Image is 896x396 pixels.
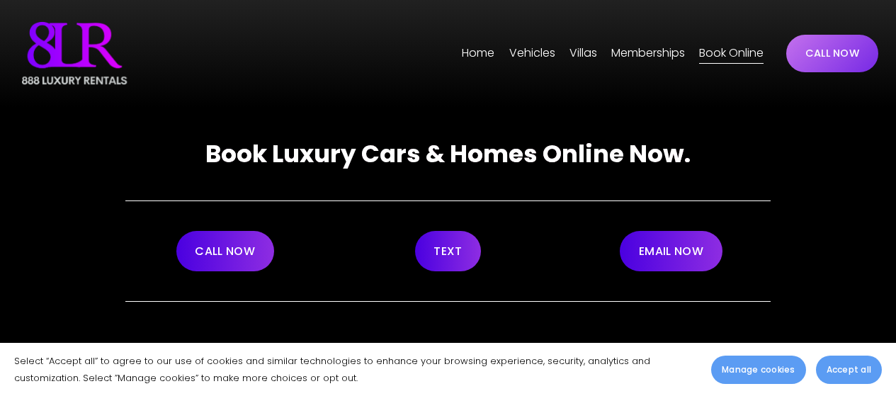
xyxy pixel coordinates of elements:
a: Memberships [611,42,685,64]
strong: Book Luxury Cars & Homes Online Now. [205,137,691,171]
span: Villas [569,43,597,64]
a: TEXT [415,231,482,271]
a: EMAIL NOW [620,231,722,271]
button: Accept all [816,356,882,384]
a: Book Online [699,42,764,64]
span: Vehicles [509,43,555,64]
p: Select “Accept all” to agree to our use of cookies and similar technologies to enhance your brows... [14,353,697,386]
a: folder dropdown [509,42,555,64]
span: Accept all [827,363,871,376]
span: Manage cookies [722,363,795,376]
a: folder dropdown [569,42,597,64]
button: Manage cookies [711,356,805,384]
a: CALL NOW [176,231,274,271]
a: Home [462,42,494,64]
a: CALL NOW [786,35,878,72]
img: Luxury Car &amp; Home Rentals For Every Occasion [18,18,131,89]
